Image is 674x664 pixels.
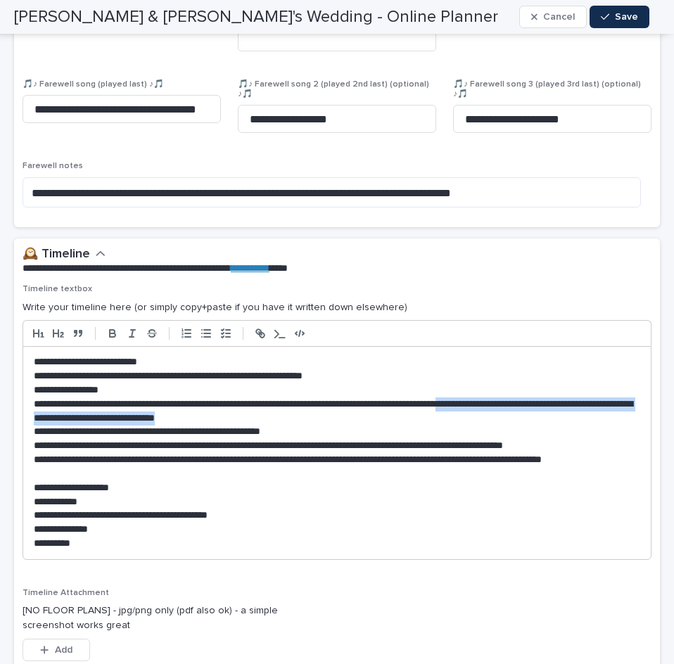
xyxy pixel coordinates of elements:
span: Timeline Attachment [23,589,109,597]
button: Save [590,6,649,28]
span: Farewell notes [23,162,83,170]
span: 🎵♪ Farewell song 3 (played 3rd last) (optional) ♪🎵 [453,80,641,98]
span: 🎵♪ Farewell song 2 (played 2nd last) (optional) ♪🎵 [238,80,429,98]
span: Save [615,12,638,22]
button: Add [23,639,90,661]
button: 🕰️ Timeline [23,247,106,262]
h2: [PERSON_NAME] & [PERSON_NAME]'s Wedding - Online Planner [14,7,498,27]
p: [NO FLOOR PLANS] - jpg/png only (pdf also ok) - a simple screenshot works great [23,604,329,633]
span: Add [55,645,72,655]
span: Timeline textbox [23,285,92,293]
span: 🎵♪ Farewell song (played last) ♪🎵 [23,80,164,89]
span: Cancel [543,12,575,22]
p: Write your timeline here (or simply copy+paste if you have it written down elsewhere) [23,300,651,315]
h2: 🕰️ Timeline [23,247,90,262]
button: Cancel [519,6,587,28]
